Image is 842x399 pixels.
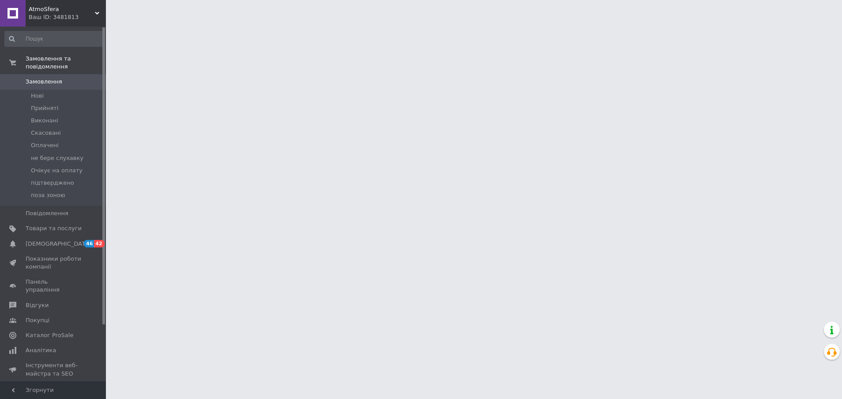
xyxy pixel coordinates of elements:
span: Виконані [31,117,58,125]
span: поза зоною [31,191,65,199]
span: Каталог ProSale [26,331,73,339]
span: Замовлення та повідомлення [26,55,106,71]
input: Пошук [4,31,104,47]
span: Товари та послуги [26,224,82,232]
span: Показники роботи компанії [26,255,82,271]
span: Прийняті [31,104,58,112]
span: Очікує на оплату [31,167,83,175]
span: Оплачені [31,141,59,149]
span: [DEMOGRAPHIC_DATA] [26,240,91,248]
span: не бере слухавку [31,154,83,162]
div: Ваш ID: 3481813 [29,13,106,21]
span: Відгуки [26,301,49,309]
span: Панель управління [26,278,82,294]
span: 46 [84,240,94,247]
span: Інструменти веб-майстра та SEO [26,361,82,377]
span: Замовлення [26,78,62,86]
span: AtmoSfera [29,5,95,13]
span: Покупці [26,316,49,324]
span: 42 [94,240,104,247]
span: Скасовані [31,129,61,137]
span: підтверджено [31,179,74,187]
span: Аналітика [26,346,56,354]
span: Нові [31,92,44,100]
span: Повідомлення [26,209,68,217]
